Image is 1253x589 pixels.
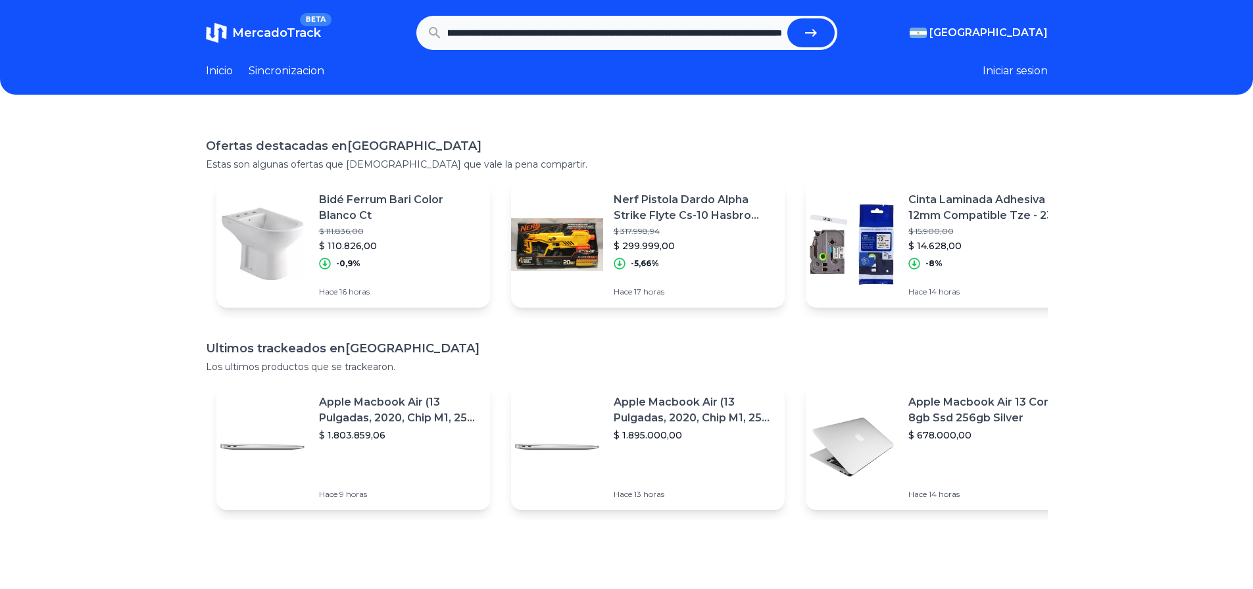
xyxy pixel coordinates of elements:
p: $ 1.803.859,06 [319,429,479,442]
p: $ 111.836,00 [319,226,479,237]
img: Featured image [511,199,603,291]
p: $ 110.826,00 [319,239,479,252]
h1: Ultimos trackeados en [GEOGRAPHIC_DATA] [206,339,1048,358]
p: $ 1.895.000,00 [614,429,774,442]
p: Hace 17 horas [614,287,774,297]
p: $ 299.999,00 [614,239,774,252]
p: $ 317.998,94 [614,226,774,237]
button: Iniciar sesion [983,63,1048,79]
p: Bidé Ferrum Bari Color Blanco Ct [319,192,479,224]
img: Featured image [216,199,308,291]
span: [GEOGRAPHIC_DATA] [929,25,1048,41]
p: $ 14.628,00 [908,239,1069,252]
img: Featured image [806,401,898,493]
p: Hace 14 horas [908,287,1069,297]
p: Los ultimos productos que se trackearon. [206,360,1048,373]
a: Featured imageApple Macbook Air (13 Pulgadas, 2020, Chip M1, 256 Gb De Ssd, 8 Gb De Ram) - Plata$... [511,384,785,510]
a: Featured imageNerf Pistola Dardo Alpha Strike Flyte Cs-10 Hasbro E8697 Srj$ 317.998,94$ 299.999,0... [511,181,785,308]
a: Sincronizacion [249,63,324,79]
p: Apple Macbook Air (13 Pulgadas, 2020, Chip M1, 256 Gb De Ssd, 8 Gb De Ram) - Plata [319,394,479,426]
h1: Ofertas destacadas en [GEOGRAPHIC_DATA] [206,137,1048,155]
p: -5,66% [631,258,659,269]
a: Inicio [206,63,233,79]
a: Featured imageApple Macbook Air (13 Pulgadas, 2020, Chip M1, 256 Gb De Ssd, 8 Gb De Ram) - Plata$... [216,384,490,510]
img: Featured image [216,401,308,493]
img: Featured image [806,199,898,291]
p: -0,9% [336,258,360,269]
p: Hace 16 horas [319,287,479,297]
p: Nerf Pistola Dardo Alpha Strike Flyte Cs-10 Hasbro E8697 Srj [614,192,774,224]
a: Featured imageApple Macbook Air 13 Core I5 8gb Ssd 256gb Silver$ 678.000,00Hace 14 horas [806,384,1079,510]
p: Hace 14 horas [908,489,1069,500]
span: MercadoTrack [232,26,321,40]
p: Hace 9 horas [319,489,479,500]
p: Apple Macbook Air (13 Pulgadas, 2020, Chip M1, 256 Gb De Ssd, 8 Gb De Ram) - Plata [614,394,774,426]
p: Apple Macbook Air 13 Core I5 8gb Ssd 256gb Silver [908,394,1069,426]
p: Hace 13 horas [614,489,774,500]
p: -8% [925,258,943,269]
p: $ 678.000,00 [908,429,1069,442]
img: Featured image [511,401,603,493]
img: MercadoTrack [206,22,227,43]
a: Featured imageCinta Laminada Adhesiva 12mm Compatible Tze - 231$ 15.900,00$ 14.628,00-8%Hace 14 h... [806,181,1079,308]
a: Featured imageBidé Ferrum Bari Color Blanco Ct$ 111.836,00$ 110.826,00-0,9%Hace 16 horas [216,181,490,308]
p: Cinta Laminada Adhesiva 12mm Compatible Tze - 231 [908,192,1069,224]
button: [GEOGRAPHIC_DATA] [910,25,1048,41]
span: BETA [300,13,331,26]
a: MercadoTrackBETA [206,22,321,43]
p: Estas son algunas ofertas que [DEMOGRAPHIC_DATA] que vale la pena compartir. [206,158,1048,171]
p: $ 15.900,00 [908,226,1069,237]
img: Argentina [910,28,927,38]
